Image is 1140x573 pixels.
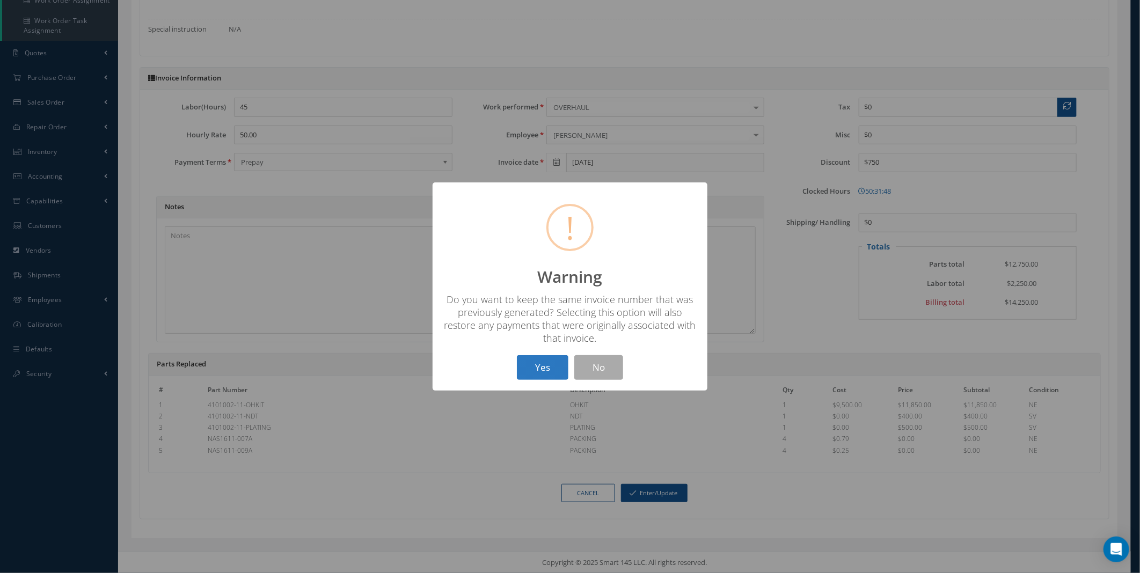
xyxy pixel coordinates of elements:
[443,293,697,344] div: Do you want to keep the same invoice number that was previously generated? Selecting this option ...
[538,267,603,286] h2: Warning
[1104,537,1129,562] div: Open Intercom Messenger
[574,355,623,380] button: No
[517,355,568,380] button: Yes
[566,206,574,249] span: !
